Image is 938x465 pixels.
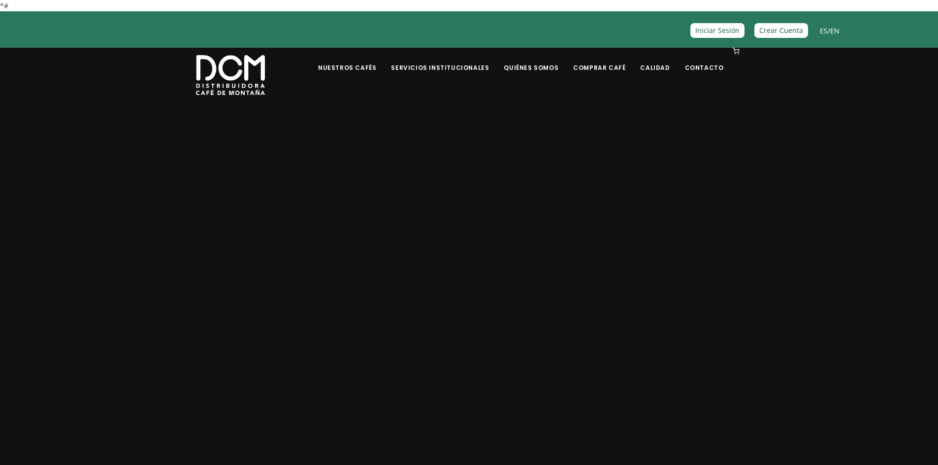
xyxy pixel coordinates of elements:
a: Iniciar Sesión [690,23,744,37]
span: / [820,25,840,36]
a: EN [830,26,840,35]
a: Quiénes Somos [498,49,564,72]
a: Nuestros Cafés [312,49,382,72]
a: Crear Cuenta [754,23,808,37]
a: Contacto [679,49,730,72]
a: Comprar Café [567,49,631,72]
a: Calidad [634,49,676,72]
a: ES [820,26,828,35]
a: Servicios Institucionales [385,49,495,72]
